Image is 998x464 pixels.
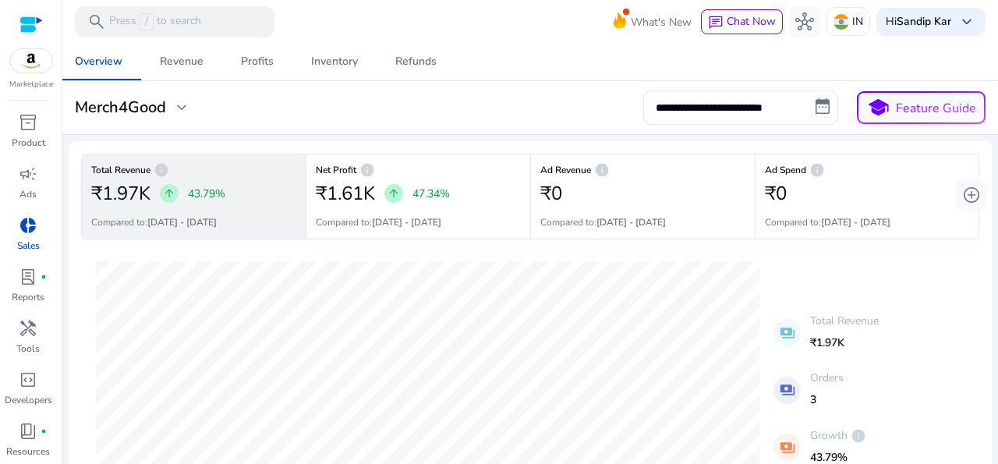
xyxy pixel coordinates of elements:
h3: Merch4Good [75,98,166,117]
h6: Ad Spend [765,168,969,172]
h2: ₹0 [540,182,562,205]
span: What's New [631,9,692,36]
p: Press to search [109,13,201,30]
p: IN [852,8,863,35]
mat-icon: payments [773,377,801,404]
span: arrow_upward [163,187,175,200]
span: campaign [19,165,37,183]
div: Overview [75,56,122,67]
p: Compared to: [91,215,217,229]
span: info [594,162,610,178]
b: [DATE] - [DATE] [821,216,890,228]
span: search [87,12,106,31]
button: chatChat Now [701,9,783,34]
span: hub [795,12,814,31]
span: chat [708,15,724,30]
h6: Net Profit [316,168,521,172]
span: Chat Now [727,14,776,29]
p: 47.34% [412,186,450,202]
p: Total Revenue [810,313,879,329]
h6: Total Revenue [91,168,296,172]
img: amazon.svg [10,49,52,73]
span: info [359,162,375,178]
p: Resources [6,445,50,459]
span: add_circle [962,186,981,204]
p: Compared to: [540,215,666,229]
h2: ₹1.97K [91,182,150,205]
span: school [867,97,890,119]
p: Sales [17,239,40,253]
h2: ₹1.61K [316,182,375,205]
p: Feature Guide [896,99,976,118]
div: Inventory [311,56,358,67]
span: keyboard_arrow_down [957,12,976,31]
p: Hi [886,16,951,27]
p: Growth [810,427,866,444]
span: book_4 [19,422,37,441]
p: Developers [5,393,52,407]
p: 43.79% [188,186,225,202]
span: inventory_2 [19,113,37,132]
span: info [809,162,825,178]
span: fiber_manual_record [41,274,47,280]
img: in.svg [833,14,849,30]
h6: Ad Revenue [540,168,745,172]
mat-icon: payments [773,434,801,461]
div: Profits [241,56,274,67]
p: Product [12,136,45,150]
div: Revenue [160,56,203,67]
span: code_blocks [19,370,37,389]
p: Compared to: [316,215,441,229]
div: Refunds [395,56,437,67]
span: / [140,13,154,30]
span: donut_small [19,216,37,235]
span: info [851,428,866,444]
button: hub [789,6,820,37]
span: expand_more [172,98,191,117]
b: [DATE] - [DATE] [596,216,666,228]
p: Compared to: [765,215,890,229]
span: fiber_manual_record [41,428,47,434]
p: Ads [19,187,37,201]
p: Marketplace [9,79,53,90]
b: [DATE] - [DATE] [372,216,441,228]
button: add_circle [956,179,987,211]
p: ₹1.97K [810,335,879,351]
p: 3 [810,391,844,408]
p: Reports [12,290,44,304]
button: schoolFeature Guide [857,91,986,124]
h2: ₹0 [765,182,787,205]
span: handyman [19,319,37,338]
p: Orders [810,370,844,386]
span: info [154,162,169,178]
span: arrow_upward [388,187,400,200]
span: lab_profile [19,267,37,286]
p: Tools [16,342,40,356]
b: [DATE] - [DATE] [147,216,217,228]
mat-icon: payments [773,319,801,346]
b: Sandip Kar [897,14,951,29]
